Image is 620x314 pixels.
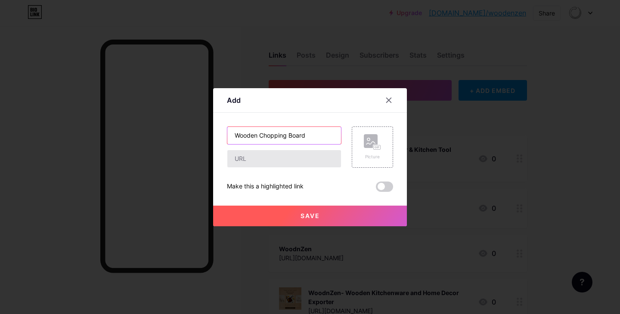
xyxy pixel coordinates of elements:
input: URL [227,150,341,167]
div: Add [227,95,241,105]
button: Save [213,206,407,226]
div: Picture [364,154,381,160]
input: Title [227,127,341,144]
div: Make this a highlighted link [227,182,304,192]
span: Save [301,212,320,219]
